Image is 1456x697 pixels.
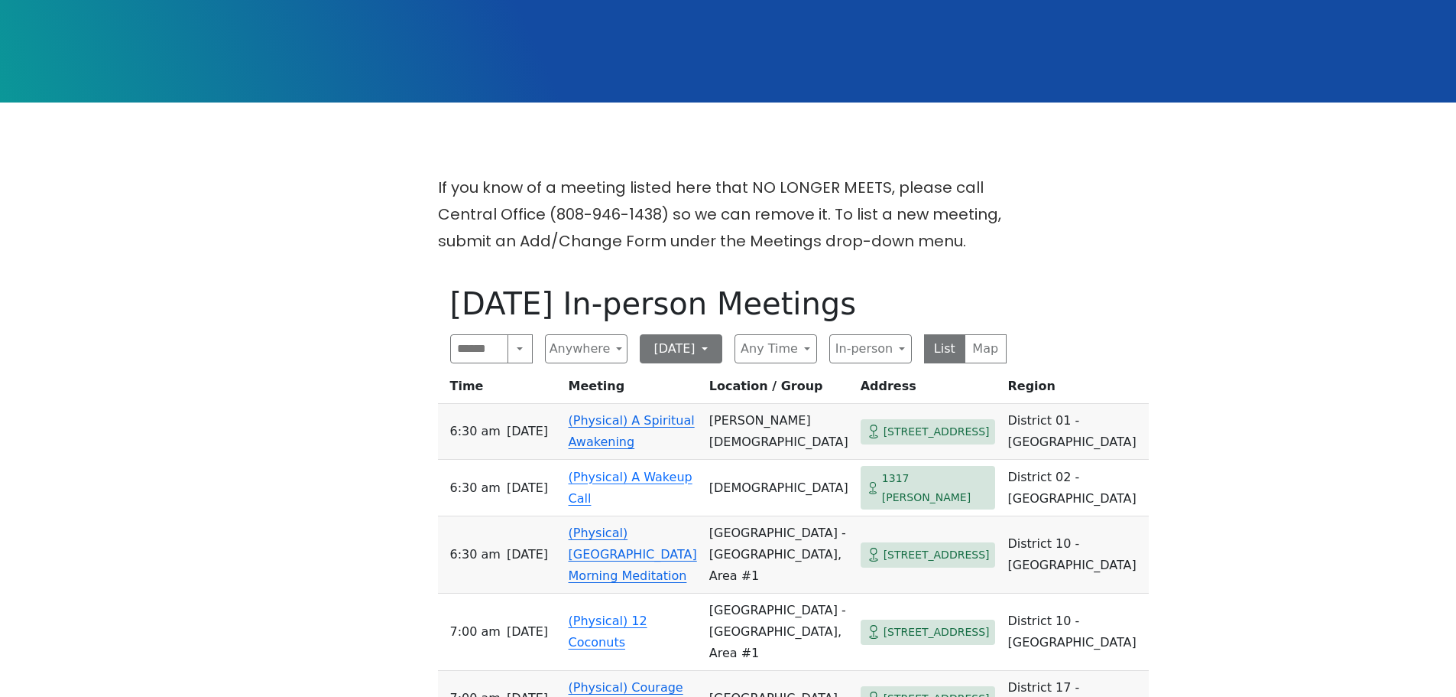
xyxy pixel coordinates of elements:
[450,285,1007,322] h1: [DATE] In-person Meetings
[703,404,854,460] td: [PERSON_NAME][DEMOGRAPHIC_DATA]
[507,421,548,442] span: [DATE]
[569,413,695,449] a: (Physical) A Spiritual Awakening
[569,470,692,506] a: (Physical) A Wakeup Call
[438,376,563,404] th: Time
[450,477,501,499] span: 6:30 AM
[703,376,854,404] th: Location / Group
[924,334,966,363] button: List
[507,544,548,565] span: [DATE]
[640,334,722,363] button: [DATE]
[450,421,501,442] span: 6:30 AM
[829,334,912,363] button: In-person
[884,422,990,441] span: [STREET_ADDRESS]
[545,334,627,363] button: Anywhere
[703,516,854,594] td: [GEOGRAPHIC_DATA] - [GEOGRAPHIC_DATA], Area #1
[1001,516,1148,594] td: District 10 - [GEOGRAPHIC_DATA]
[1001,594,1148,671] td: District 10 - [GEOGRAPHIC_DATA]
[450,544,501,565] span: 6:30 AM
[563,376,703,404] th: Meeting
[734,334,817,363] button: Any Time
[854,376,1002,404] th: Address
[1001,460,1148,516] td: District 02 - [GEOGRAPHIC_DATA]
[703,594,854,671] td: [GEOGRAPHIC_DATA] - [GEOGRAPHIC_DATA], Area #1
[450,621,501,643] span: 7:00 AM
[1001,376,1148,404] th: Region
[569,526,697,583] a: (Physical) [GEOGRAPHIC_DATA] Morning Meditation
[507,477,548,499] span: [DATE]
[884,623,990,642] span: [STREET_ADDRESS]
[450,334,509,363] input: Search
[703,460,854,516] td: [DEMOGRAPHIC_DATA]
[965,334,1007,363] button: Map
[507,334,532,363] button: Search
[882,469,990,506] span: 1317 [PERSON_NAME]
[569,614,647,650] a: (Physical) 12 Coconuts
[507,621,548,643] span: [DATE]
[1001,404,1148,460] td: District 01 - [GEOGRAPHIC_DATA]
[884,546,990,565] span: [STREET_ADDRESS]
[438,174,1019,255] p: If you know of a meeting listed here that NO LONGER MEETS, please call Central Office (808-946-14...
